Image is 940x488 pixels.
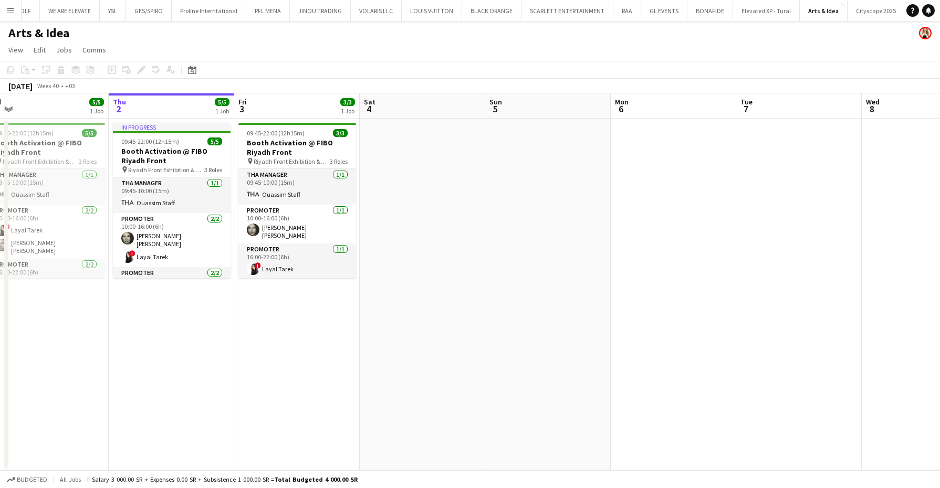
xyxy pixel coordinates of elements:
h1: Arts & Idea [8,25,69,41]
button: GES/SPIRO [126,1,172,21]
span: Comms [82,45,106,55]
span: Total Budgeted 4 000.00 SR [274,475,358,483]
a: Jobs [52,43,76,57]
a: View [4,43,27,57]
div: [DATE] [8,81,33,91]
a: Comms [78,43,110,57]
app-user-avatar: Racquel Ybardolaza [919,27,932,39]
div: Salary 3 000.00 SR + Expenses 0.00 SR + Subsistence 1 000.00 SR = [92,475,358,483]
button: BLACK ORANGE [462,1,521,21]
button: YSL [100,1,126,21]
button: GL EVENTS [641,1,687,21]
span: Budgeted [17,476,47,483]
button: VOLARIS LLC [351,1,402,21]
button: BONAFIDE [687,1,733,21]
span: View [8,45,23,55]
button: Proline Interntational [172,1,246,21]
button: Budgeted [5,474,49,485]
button: Arts & Idea [800,1,848,21]
button: Elevated XP - Tural [733,1,800,21]
button: RAA [613,1,641,21]
button: SCARLETT ENTERTAINMENT [521,1,613,21]
span: Edit [34,45,46,55]
button: PFL MENA [246,1,290,21]
a: Edit [29,43,50,57]
button: WE ARE ELEVATE [40,1,100,21]
div: +03 [65,82,75,90]
span: All jobs [58,475,83,483]
button: Cityscape 2025 [848,1,905,21]
button: LOUIS VUITTON [402,1,462,21]
span: Week 40 [35,82,61,90]
span: Jobs [56,45,72,55]
button: JINOU TRADING [290,1,351,21]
